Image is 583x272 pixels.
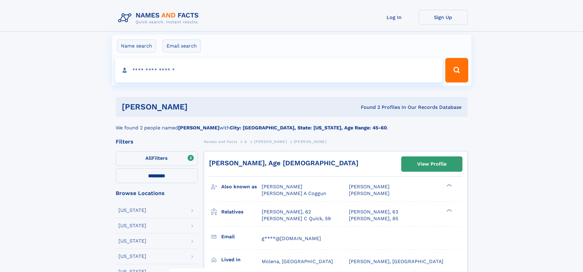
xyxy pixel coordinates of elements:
[221,207,262,217] h3: Relatives
[349,190,390,196] span: [PERSON_NAME]
[115,58,443,82] input: search input
[244,138,247,145] a: G
[163,40,201,52] label: Email search
[445,58,468,82] button: Search Button
[262,215,331,222] a: [PERSON_NAME] C Quick, 59
[118,223,146,228] div: [US_STATE]
[349,184,390,190] span: [PERSON_NAME]
[349,215,398,222] a: [PERSON_NAME], 85
[244,140,247,144] span: G
[117,40,156,52] label: Name search
[116,139,198,144] div: Filters
[221,255,262,265] h3: Lived in
[417,157,447,171] div: View Profile
[254,140,287,144] span: [PERSON_NAME]
[262,190,326,196] span: [PERSON_NAME] A Coggun
[402,157,462,171] a: View Profile
[122,103,274,111] h1: [PERSON_NAME]
[254,138,287,145] a: [PERSON_NAME]
[349,259,443,264] span: [PERSON_NAME], [GEOGRAPHIC_DATA]
[294,140,327,144] span: [PERSON_NAME]
[145,155,152,161] span: All
[204,138,237,145] a: Names and Facts
[370,10,419,25] a: Log In
[262,209,311,215] a: [PERSON_NAME], 62
[116,151,198,166] label: Filters
[230,125,387,131] b: City: [GEOGRAPHIC_DATA], State: [US_STATE], Age Range: 45-60
[116,10,204,26] img: Logo Names and Facts
[178,125,219,131] b: [PERSON_NAME]
[262,259,333,264] span: Molena, [GEOGRAPHIC_DATA]
[262,184,302,190] span: [PERSON_NAME]
[209,159,358,167] a: [PERSON_NAME], Age [DEMOGRAPHIC_DATA]
[349,209,398,215] a: [PERSON_NAME], 63
[118,239,146,243] div: [US_STATE]
[116,117,468,132] div: We found 2 people named with .
[419,10,468,25] a: Sign Up
[221,182,262,192] h3: Also known as
[445,208,452,212] div: ❯
[118,254,146,259] div: [US_STATE]
[274,104,462,111] div: Found 2 Profiles In Our Records Database
[116,190,198,196] div: Browse Locations
[118,208,146,213] div: [US_STATE]
[445,183,452,187] div: ❯
[221,232,262,242] h3: Email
